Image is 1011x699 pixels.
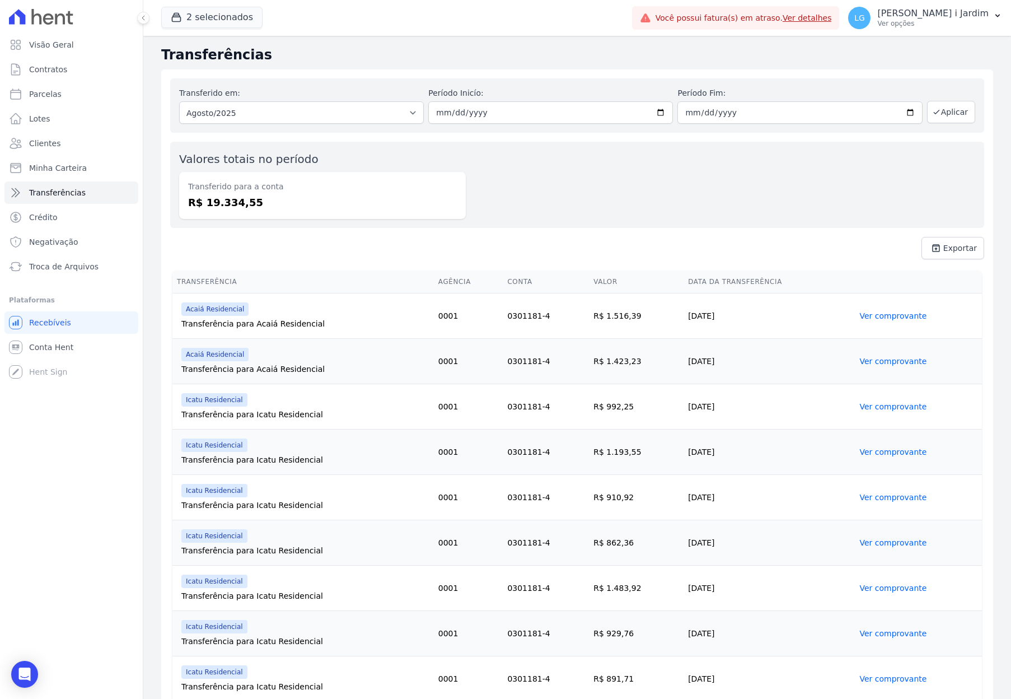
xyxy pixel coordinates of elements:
[181,409,429,420] div: Transferência para Icatu Residencial
[503,271,589,293] th: Conta
[181,500,429,511] div: Transferência para Icatu Residencial
[434,520,503,566] td: 0001
[859,538,926,547] a: Ver comprovante
[181,484,247,497] span: Icatu Residencial
[931,243,941,253] i: unarchive
[188,181,457,193] dt: Transferido para a conta
[161,7,263,28] button: 2 selecionados
[589,384,684,430] td: R$ 992,25
[684,384,855,430] td: [DATE]
[4,132,138,155] a: Clientes
[179,88,240,97] label: Transferido em:
[181,636,429,647] div: Transferência para Icatu Residencial
[161,45,993,65] h2: Transferências
[684,430,855,475] td: [DATE]
[684,520,855,566] td: [DATE]
[181,529,247,543] span: Icatu Residencial
[684,611,855,656] td: [DATE]
[434,611,503,656] td: 0001
[434,566,503,611] td: 0001
[859,402,926,411] a: Ver comprovante
[4,181,138,204] a: Transferências
[684,339,855,384] td: [DATE]
[29,236,78,248] span: Negativação
[921,237,984,259] a: unarchive Exportar
[181,439,247,452] span: Icatu Residencial
[859,493,926,502] a: Ver comprovante
[181,393,247,407] span: Icatu Residencial
[4,157,138,179] a: Minha Carteira
[677,87,922,99] label: Período Fim:
[684,566,855,611] td: [DATE]
[4,336,138,358] a: Conta Hent
[181,318,429,329] div: Transferência para Acaiá Residencial
[503,566,589,611] td: 0301181-4
[783,13,832,22] a: Ver detalhes
[181,575,247,588] span: Icatu Residencial
[11,661,38,688] div: Open Intercom Messenger
[181,364,429,375] div: Transferência para Acaiá Residencial
[4,108,138,130] a: Lotes
[172,271,434,293] th: Transferência
[656,12,832,24] span: Você possui fatura(s) em atraso.
[29,212,58,223] span: Crédito
[503,520,589,566] td: 0301181-4
[854,14,865,22] span: LG
[181,545,429,556] div: Transferência para Icatu Residencial
[29,113,50,124] span: Lotes
[181,348,249,361] span: Acaiá Residencial
[181,665,247,679] span: Icatu Residencial
[179,152,319,166] label: Valores totais no período
[181,620,247,633] span: Icatu Residencial
[434,339,503,384] td: 0001
[839,2,1011,34] button: LG [PERSON_NAME] i Jardim Ver opções
[859,584,926,593] a: Ver comprovante
[589,271,684,293] th: Valor
[434,475,503,520] td: 0001
[589,339,684,384] td: R$ 1.423,23
[29,64,67,75] span: Contratos
[4,83,138,105] a: Parcelas
[4,255,138,278] a: Troca de Arquivos
[589,611,684,656] td: R$ 929,76
[9,293,134,307] div: Plataformas
[29,39,74,50] span: Visão Geral
[29,261,99,272] span: Troca de Arquivos
[589,430,684,475] td: R$ 1.193,55
[503,611,589,656] td: 0301181-4
[684,271,855,293] th: Data da Transferência
[859,357,926,366] a: Ver comprovante
[503,475,589,520] td: 0301181-4
[4,231,138,253] a: Negativação
[4,311,138,334] a: Recebíveis
[4,34,138,56] a: Visão Geral
[859,629,926,638] a: Ver comprovante
[859,448,926,456] a: Ver comprovante
[434,293,503,339] td: 0001
[859,311,926,320] a: Ver comprovante
[589,293,684,339] td: R$ 1.516,39
[181,454,429,465] div: Transferência para Icatu Residencial
[943,245,977,251] span: Exportar
[434,430,503,475] td: 0001
[29,138,60,149] span: Clientes
[29,342,73,353] span: Conta Hent
[877,8,989,19] p: [PERSON_NAME] i Jardim
[181,590,429,602] div: Transferência para Icatu Residencial
[503,339,589,384] td: 0301181-4
[877,19,989,28] p: Ver opções
[181,302,249,316] span: Acaiá Residencial
[434,384,503,430] td: 0001
[428,87,673,99] label: Período Inicío:
[503,430,589,475] td: 0301181-4
[684,475,855,520] td: [DATE]
[29,88,62,100] span: Parcelas
[4,206,138,229] a: Crédito
[503,384,589,430] td: 0301181-4
[503,293,589,339] td: 0301181-4
[181,681,429,692] div: Transferência para Icatu Residencial
[589,520,684,566] td: R$ 862,36
[684,293,855,339] td: [DATE]
[4,58,138,81] a: Contratos
[589,566,684,611] td: R$ 1.483,92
